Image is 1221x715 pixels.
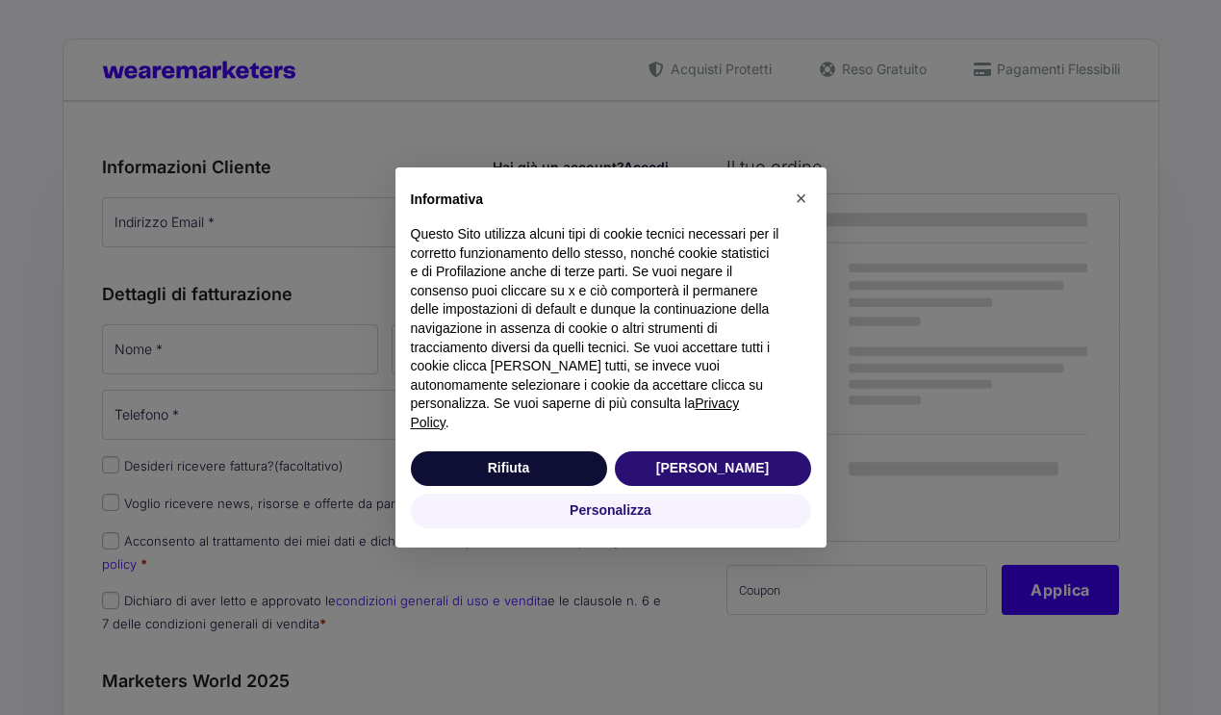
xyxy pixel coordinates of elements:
[796,188,807,209] span: ×
[615,451,811,486] button: [PERSON_NAME]
[411,191,780,210] h2: Informativa
[411,225,780,433] p: Questo Sito utilizza alcuni tipi di cookie tecnici necessari per il corretto funzionamento dello ...
[411,451,607,486] button: Rifiuta
[786,183,817,214] button: Chiudi questa informativa
[411,494,811,528] button: Personalizza
[411,396,740,430] a: Privacy Policy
